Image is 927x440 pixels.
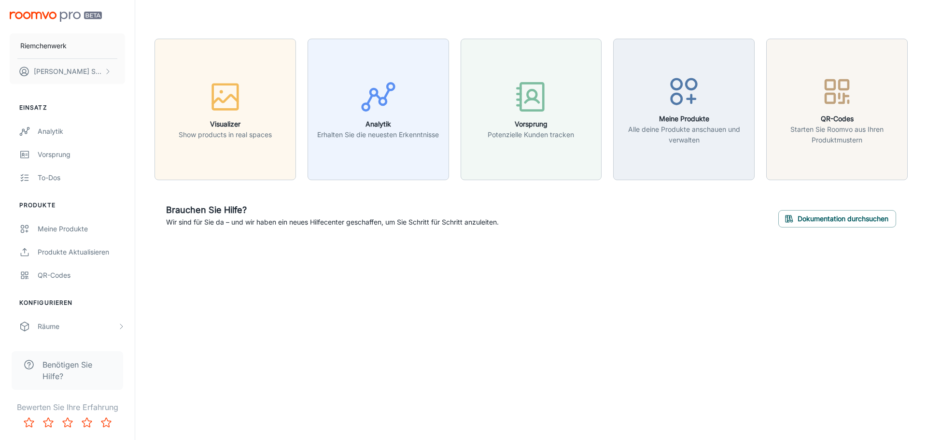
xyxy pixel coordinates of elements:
h6: Vorsprung [488,119,574,129]
p: Wir sind für Sie da – und wir haben ein neues Hilfecenter geschaffen, um Sie Schritt für Schritt ... [166,217,499,227]
p: Starten Sie Roomvo aus Ihren Produktmustern [772,124,901,145]
h6: Visualizer [179,119,272,129]
p: Riemchenwerk [20,41,67,51]
button: VisualizerShow products in real spaces [154,39,296,180]
button: AnalytikErhalten Sie die neuesten Erkenntnisse [308,39,449,180]
button: QR-CodesStarten Sie Roomvo aus Ihren Produktmustern [766,39,908,180]
a: QR-CodesStarten Sie Roomvo aus Ihren Produktmustern [766,104,908,114]
h6: Meine Produkte [619,114,748,124]
a: AnalytikErhalten Sie die neuesten Erkenntnisse [308,104,449,114]
img: Roomvo PRO Beta [10,12,102,22]
a: Meine ProdukteAlle deine Produkte anschauen und verwalten [613,104,755,114]
h6: Analytik [317,119,439,129]
div: To-dos [38,172,125,183]
a: Dokumentation durchsuchen [778,213,896,223]
p: Show products in real spaces [179,129,272,140]
div: QR-Codes [38,270,125,281]
div: Analytik [38,126,125,137]
h6: QR-Codes [772,114,901,124]
button: Riemchenwerk [10,33,125,58]
button: [PERSON_NAME] Soller [10,59,125,84]
a: VorsprungPotenzielle Kunden tracken [461,104,602,114]
p: Potenzielle Kunden tracken [488,129,574,140]
p: Erhalten Sie die neuesten Erkenntnisse [317,129,439,140]
h6: Brauchen Sie Hilfe? [166,203,499,217]
div: Vorsprung [38,149,125,160]
div: Meine Produkte [38,224,125,234]
button: VorsprungPotenzielle Kunden tracken [461,39,602,180]
p: [PERSON_NAME] Soller [34,66,102,77]
button: Dokumentation durchsuchen [778,210,896,227]
div: Produkte aktualisieren [38,247,125,257]
p: Alle deine Produkte anschauen und verwalten [619,124,748,145]
button: Meine ProdukteAlle deine Produkte anschauen und verwalten [613,39,755,180]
